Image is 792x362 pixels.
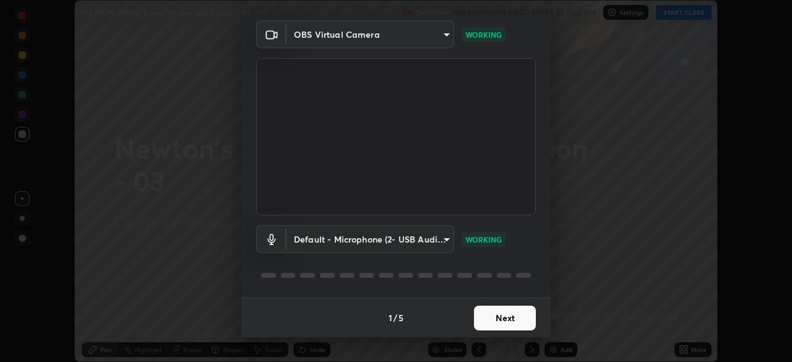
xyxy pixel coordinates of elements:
p: WORKING [465,29,502,40]
div: OBS Virtual Camera [286,20,454,48]
div: OBS Virtual Camera [286,225,454,253]
h4: / [394,311,397,324]
p: WORKING [465,234,502,245]
button: Next [474,306,536,330]
h4: 5 [398,311,403,324]
h4: 1 [389,311,392,324]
